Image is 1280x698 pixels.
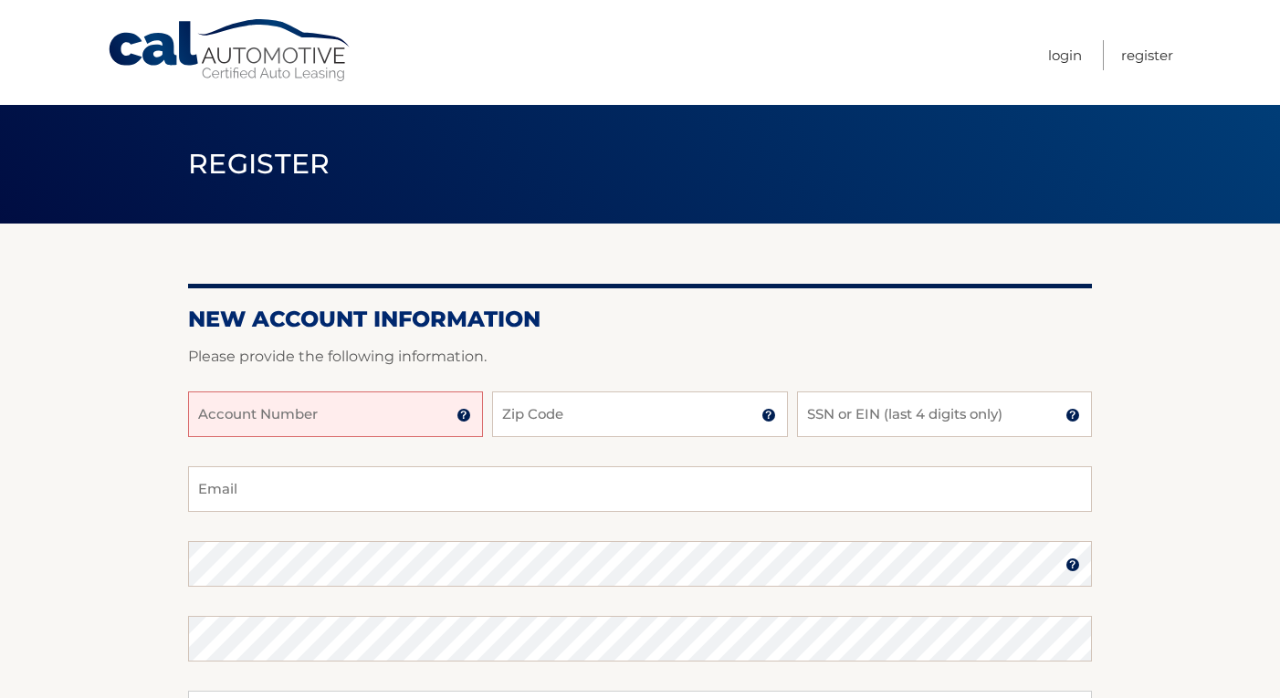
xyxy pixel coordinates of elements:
input: SSN or EIN (last 4 digits only) [797,391,1092,437]
img: tooltip.svg [1065,557,1080,572]
p: Please provide the following information. [188,344,1092,370]
input: Email [188,466,1092,512]
input: Zip Code [492,391,787,437]
img: tooltip.svg [456,408,471,422]
img: tooltip.svg [1065,408,1080,422]
img: tooltip.svg [761,408,776,422]
span: Register [188,147,330,181]
h2: New Account Information [188,306,1092,333]
a: Cal Automotive [107,18,353,83]
a: Login [1048,40,1082,70]
a: Register [1121,40,1173,70]
input: Account Number [188,391,483,437]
